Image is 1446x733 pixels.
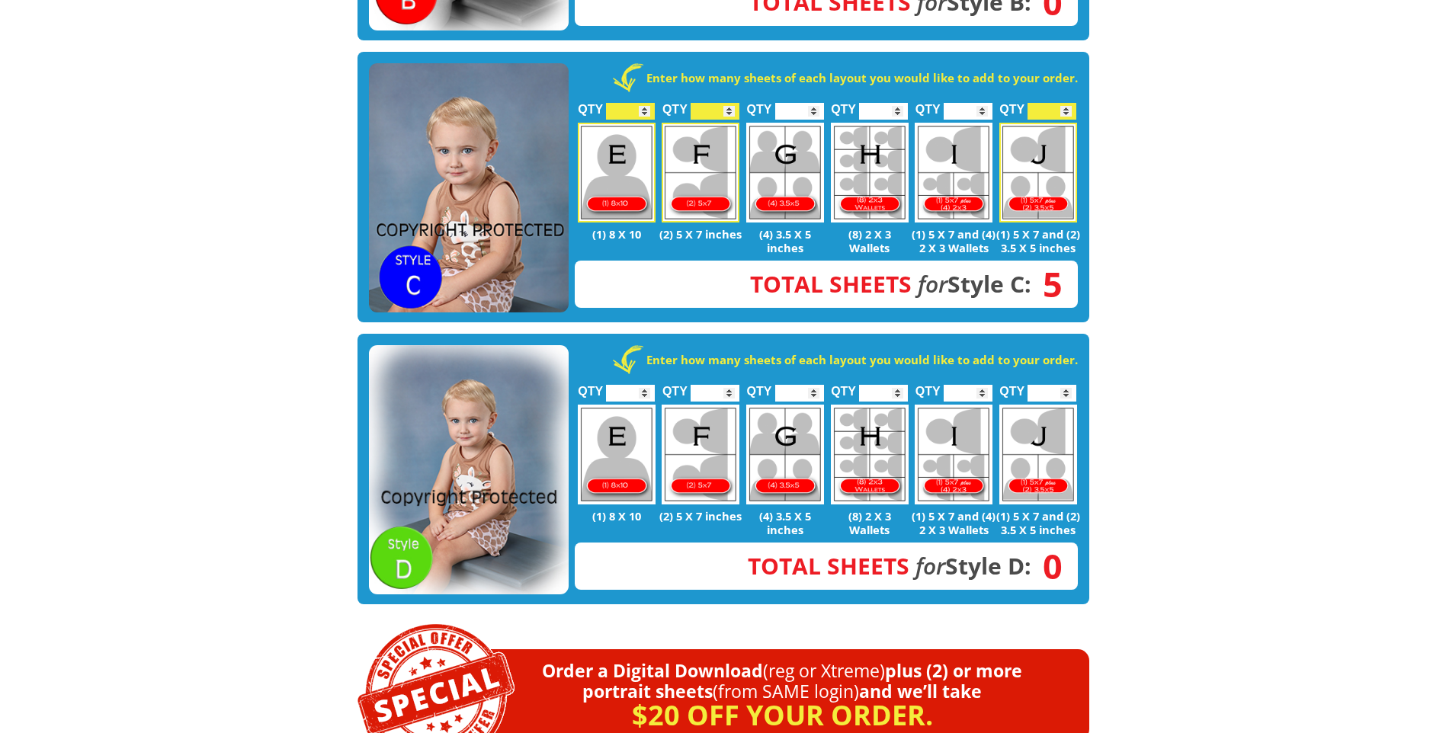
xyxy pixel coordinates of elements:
[575,509,659,523] p: (1) 8 X 10
[999,368,1024,405] label: QTY
[369,345,569,595] img: STYLE D
[578,368,603,405] label: QTY
[750,268,912,299] span: Total Sheets
[996,509,1081,536] p: (1) 5 X 7 and (2) 3.5 X 5 inches
[662,368,688,405] label: QTY
[659,227,743,241] p: (2) 5 X 7 inches
[748,550,1031,581] strong: Style D:
[646,352,1078,367] strong: Enter how many sheets of each layout you would like to add to your order.
[578,86,603,123] label: QTY
[578,405,656,504] img: E
[999,123,1077,222] img: J
[662,86,688,123] label: QTY
[831,405,909,504] img: H
[747,86,772,123] label: QTY
[915,123,992,222] img: I
[915,86,941,123] label: QTY
[743,227,828,254] p: (4) 3.5 X 5 inches
[831,368,856,405] label: QTY
[915,368,941,405] label: QTY
[831,86,856,123] label: QTY
[918,268,947,299] em: for
[662,123,739,222] img: F
[827,509,912,536] p: (8) 2 X 3 Wallets
[999,405,1077,504] img: J
[746,123,824,222] img: G
[912,227,996,254] p: (1) 5 X 7 and (4) 2 X 3 Wallets
[578,123,656,222] img: E
[763,658,885,683] span: (reg or Xtreme)
[827,227,912,254] p: (8) 2 X 3 Wallets
[743,509,828,536] p: (4) 3.5 X 5 inches
[999,86,1024,123] label: QTY
[1031,276,1063,293] span: 5
[831,123,909,222] img: H
[1031,558,1063,575] span: 0
[369,63,569,313] img: STYLE C
[748,550,909,581] span: Total Sheets
[750,268,1031,299] strong: Style C:
[996,227,1081,254] p: (1) 5 X 7 and (2) 3.5 X 5 inches
[713,679,859,703] span: (from SAME login)
[912,509,996,536] p: (1) 5 X 7 and (4) 2 X 3 Wallets
[646,70,1078,85] strong: Enter how many sheets of each layout you would like to add to your order.
[399,661,1089,702] p: Order a Digital Download plus (2) or more portrait sheets and we’ll take
[915,550,945,581] em: for
[662,405,739,504] img: F
[399,702,1089,725] p: $20 off your order.
[659,509,743,523] p: (2) 5 X 7 inches
[747,368,772,405] label: QTY
[746,405,824,504] img: G
[575,227,659,241] p: (1) 8 X 10
[915,405,992,504] img: I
